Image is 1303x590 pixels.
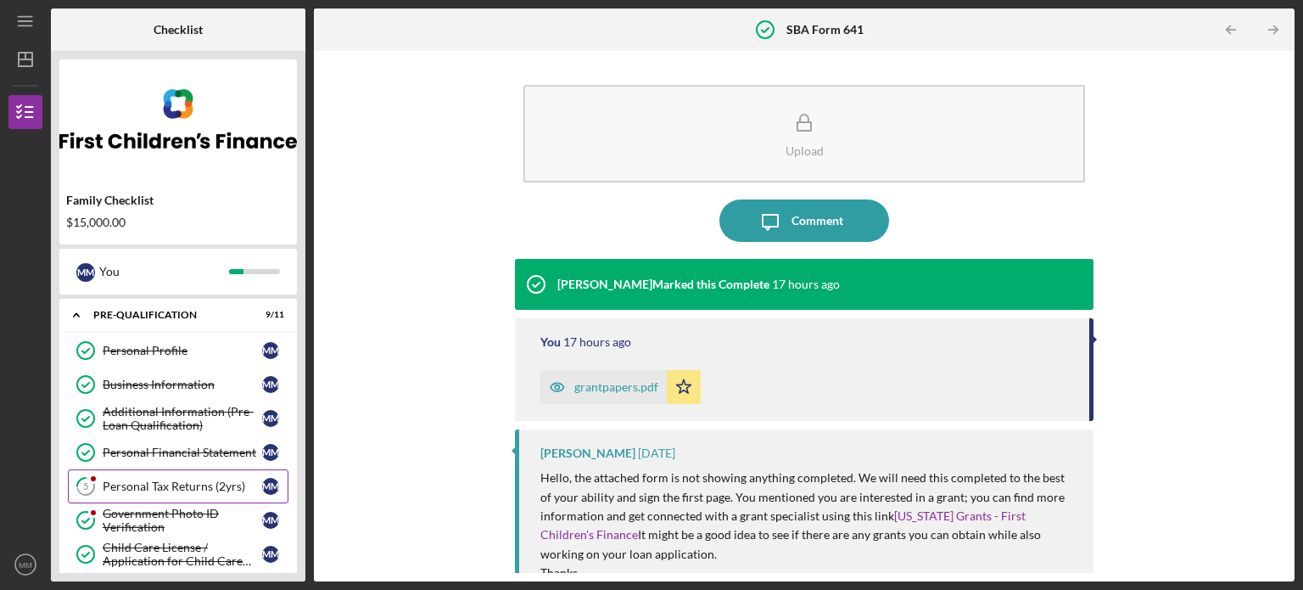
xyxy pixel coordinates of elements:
time: 2025-09-19 16:56 [638,447,675,460]
button: MM [8,548,42,582]
p: Hello, the attached form is not showing anything completed. We will need this completed to the be... [540,469,1077,564]
b: Checklist [154,23,203,37]
text: MM [19,560,32,570]
div: M M [76,263,95,282]
div: M M [262,512,279,529]
div: Child Care License / Application for Child Care License [103,541,262,568]
button: Upload [523,85,1085,183]
img: Product logo [59,68,297,170]
div: Personal Profile [103,344,262,357]
div: Comment [791,199,843,242]
tspan: 5 [83,481,88,492]
div: Pre-Qualification [93,310,242,320]
div: Personal Tax Returns (2yrs) [103,480,262,493]
a: 5Personal Tax Returns (2yrs)MM [68,469,288,503]
div: M M [262,342,279,359]
div: 9 / 11 [254,310,284,320]
div: M M [262,546,279,563]
div: M M [262,376,279,393]
div: M M [262,478,279,495]
b: SBA Form 641 [786,23,864,37]
div: Upload [786,144,824,157]
div: You [540,335,561,349]
div: Family Checklist [66,194,290,207]
time: 2025-09-23 22:17 [772,278,840,291]
div: M M [262,444,279,461]
a: Additional Information (Pre-Loan Qualification)MM [68,402,288,435]
div: [PERSON_NAME] [540,447,635,460]
div: Personal Financial Statement [103,446,262,459]
div: grantpapers.pdf [574,380,658,394]
time: 2025-09-23 21:54 [563,335,631,349]
a: Personal Financial StatementMM [68,435,288,469]
div: Business Information [103,378,262,391]
div: Government Photo ID Verification [103,507,262,534]
a: Personal ProfileMM [68,334,288,368]
div: $15,000.00 [66,216,290,229]
div: [PERSON_NAME] Marked this Complete [557,278,769,291]
div: M M [262,410,279,427]
a: Business InformationMM [68,368,288,402]
div: You [99,257,229,286]
a: Child Care License / Application for Child Care LicenseMM [68,537,288,571]
div: Additional Information (Pre-Loan Qualification) [103,405,262,432]
p: Thanks, [540,564,1077,582]
button: Comment [719,199,889,242]
button: grantpapers.pdf [540,370,701,404]
a: Government Photo ID VerificationMM [68,503,288,537]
